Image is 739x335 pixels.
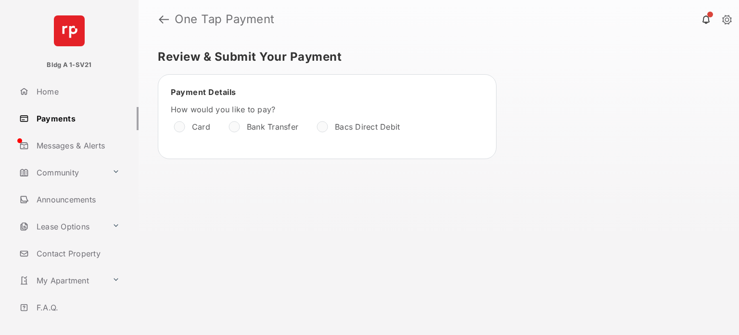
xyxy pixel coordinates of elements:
[15,269,108,292] a: My Apartment
[15,296,139,319] a: F.A.Q.
[192,122,210,132] label: Card
[15,134,139,157] a: Messages & Alerts
[175,13,275,25] strong: One Tap Payment
[15,80,139,103] a: Home
[47,60,91,70] p: Bldg A 1-SV21
[15,161,108,184] a: Community
[335,122,400,132] label: Bacs Direct Debit
[158,51,712,63] h5: Review & Submit Your Payment
[247,122,298,132] label: Bank Transfer
[171,87,236,97] span: Payment Details
[15,242,139,265] a: Contact Property
[171,105,459,114] label: How would you like to pay?
[15,107,139,130] a: Payments
[15,188,139,211] a: Announcements
[15,215,108,238] a: Lease Options
[54,15,85,46] img: svg+xml;base64,PHN2ZyB4bWxucz0iaHR0cDovL3d3dy53My5vcmcvMjAwMC9zdmciIHdpZHRoPSI2NCIgaGVpZ2h0PSI2NC...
